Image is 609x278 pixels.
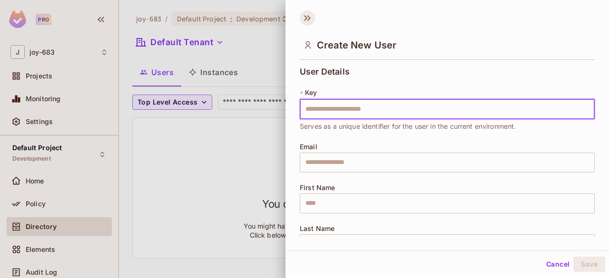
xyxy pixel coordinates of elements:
[573,257,605,272] button: Save
[300,225,334,232] span: Last Name
[300,184,335,192] span: First Name
[300,121,516,132] span: Serves as a unique identifier for the user in the current environment.
[542,257,573,272] button: Cancel
[300,143,317,151] span: Email
[305,89,317,96] span: Key
[300,67,350,77] span: User Details
[317,39,396,51] span: Create New User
